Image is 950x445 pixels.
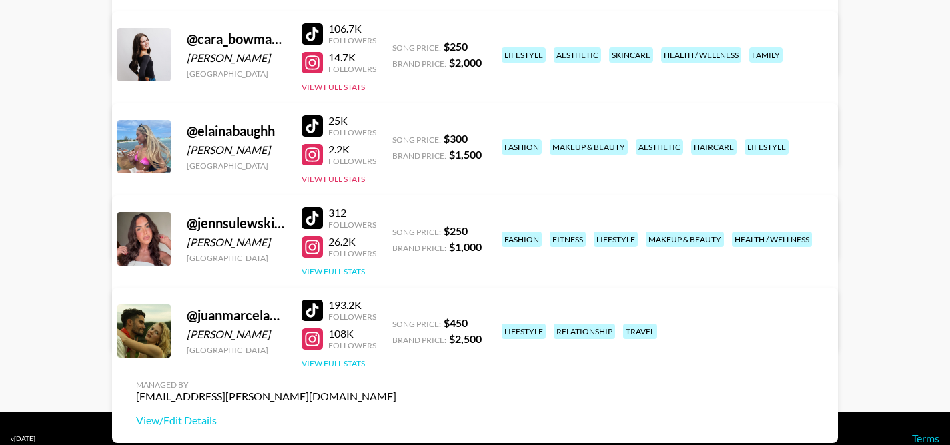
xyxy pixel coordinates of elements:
div: skincare [609,47,653,63]
div: [PERSON_NAME] [187,51,286,65]
div: 2.2K [328,143,376,156]
div: health / wellness [661,47,741,63]
div: 193.2K [328,298,376,312]
div: lifestyle [502,324,546,339]
div: [PERSON_NAME] [187,328,286,341]
div: [GEOGRAPHIC_DATA] [187,345,286,355]
div: fitness [550,232,586,247]
strong: $ 1,000 [449,240,482,253]
div: haircare [691,139,737,155]
div: Followers [328,340,376,350]
div: @ cara_bowman12 [187,31,286,47]
div: lifestyle [502,47,546,63]
div: fashion [502,232,542,247]
span: Song Price: [392,227,441,237]
a: View/Edit Details [136,414,396,427]
div: aesthetic [636,139,683,155]
span: Song Price: [392,319,441,329]
div: 25K [328,114,376,127]
div: 106.7K [328,22,376,35]
button: View Full Stats [302,82,365,92]
div: [PERSON_NAME] [187,236,286,249]
div: makeup & beauty [550,139,628,155]
div: @ juanmarcelandrhylan [187,307,286,324]
div: Followers [328,156,376,166]
div: [PERSON_NAME] [187,143,286,157]
button: View Full Stats [302,266,365,276]
span: Brand Price: [392,243,446,253]
div: @ elainabaughh [187,123,286,139]
span: Song Price: [392,135,441,145]
button: View Full Stats [302,358,365,368]
div: [GEOGRAPHIC_DATA] [187,69,286,79]
strong: $ 250 [444,224,468,237]
div: aesthetic [554,47,601,63]
div: [GEOGRAPHIC_DATA] [187,253,286,263]
div: v [DATE] [11,434,35,443]
strong: $ 450 [444,316,468,329]
button: View Full Stats [302,174,365,184]
strong: $ 2,500 [449,332,482,345]
div: travel [623,324,657,339]
strong: $ 300 [444,132,468,145]
div: Managed By [136,380,396,390]
div: @ jennsulewski21 [187,215,286,232]
span: Brand Price: [392,151,446,161]
div: Followers [328,127,376,137]
div: Followers [328,35,376,45]
span: Brand Price: [392,59,446,69]
div: lifestyle [594,232,638,247]
div: family [749,47,783,63]
span: Brand Price: [392,335,446,345]
strong: $ 1,500 [449,148,482,161]
div: 14.7K [328,51,376,64]
div: makeup & beauty [646,232,724,247]
span: Song Price: [392,43,441,53]
strong: $ 250 [444,40,468,53]
div: Followers [328,312,376,322]
div: Followers [328,219,376,230]
div: [EMAIL_ADDRESS][PERSON_NAME][DOMAIN_NAME] [136,390,396,403]
div: [GEOGRAPHIC_DATA] [187,161,286,171]
div: Followers [328,248,376,258]
div: 312 [328,206,376,219]
div: relationship [554,324,615,339]
div: lifestyle [745,139,789,155]
div: 26.2K [328,235,376,248]
div: 108K [328,327,376,340]
div: health / wellness [732,232,812,247]
strong: $ 2,000 [449,56,482,69]
div: fashion [502,139,542,155]
div: Followers [328,64,376,74]
a: Terms [912,432,939,444]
